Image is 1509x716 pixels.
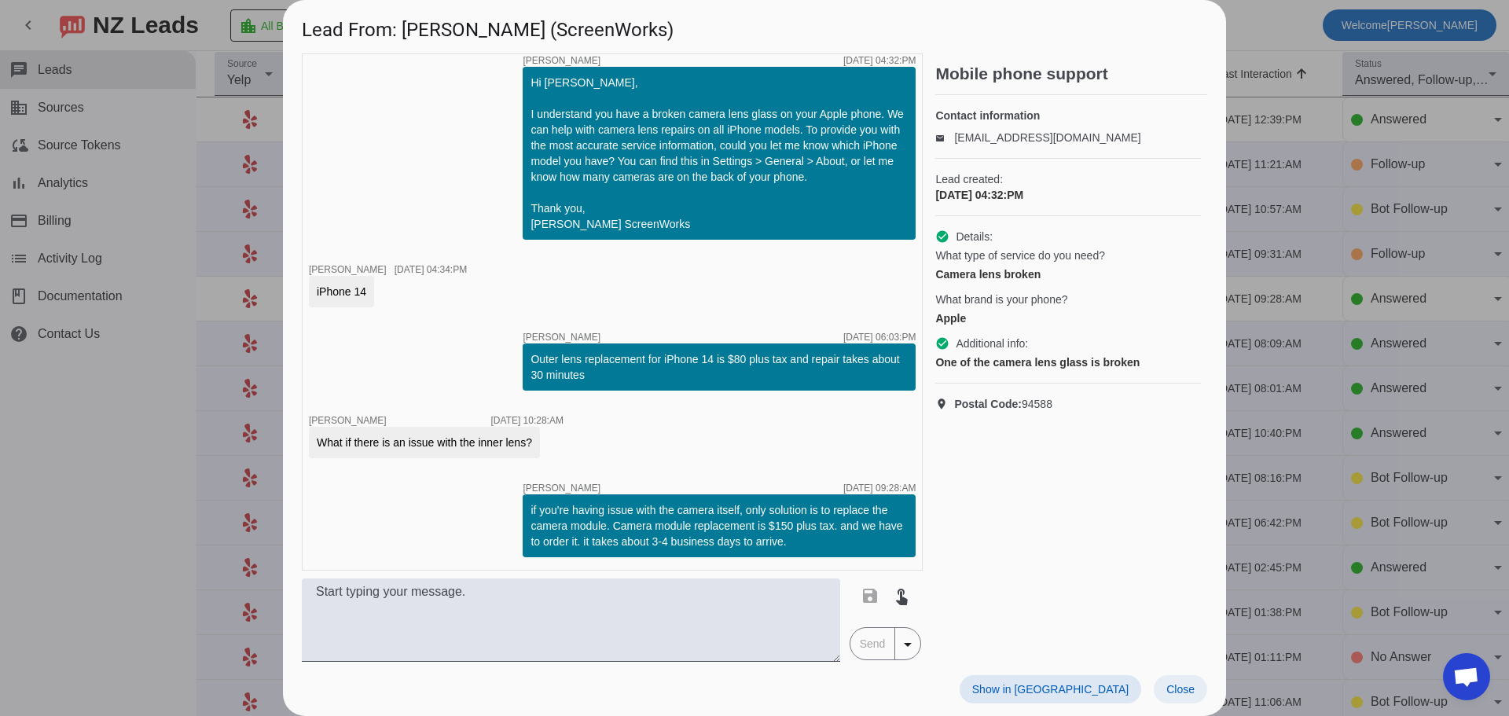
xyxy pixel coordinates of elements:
[935,66,1207,82] h2: Mobile phone support
[954,398,1022,410] strong: Postal Code:
[309,415,387,426] span: [PERSON_NAME]
[1443,653,1490,700] div: Open chat
[843,332,916,342] div: [DATE] 06:03:PM
[490,416,563,425] div: [DATE] 10:28:AM
[954,396,1052,412] span: 94588
[892,586,911,605] mat-icon: touch_app
[935,398,954,410] mat-icon: location_on
[317,284,366,299] div: iPhone 14
[523,56,600,65] span: [PERSON_NAME]
[935,229,949,244] mat-icon: check_circle
[395,265,467,274] div: [DATE] 04:34:PM
[935,266,1201,282] div: Camera lens broken
[523,483,600,493] span: [PERSON_NAME]
[935,108,1201,123] h4: Contact information
[935,171,1201,187] span: Lead created:
[843,56,916,65] div: [DATE] 04:32:PM
[935,354,1201,370] div: One of the camera lens glass is broken
[935,336,949,351] mat-icon: check_circle
[960,675,1141,703] button: Show in [GEOGRAPHIC_DATA]
[843,483,916,493] div: [DATE] 09:28:AM
[935,310,1201,326] div: Apple
[317,435,532,450] div: What if there is an issue with the inner lens?
[523,332,600,342] span: [PERSON_NAME]
[1154,675,1207,703] button: Close
[531,502,908,549] div: if you're having issue with the camera itself, only solution is to replace the camera module. Cam...
[531,351,908,383] div: Outer lens replacement for iPhone 14 is $80 plus tax and repair takes about 30 minutes
[935,292,1067,307] span: What brand is your phone?
[935,134,954,141] mat-icon: email
[1166,683,1195,696] span: Close
[956,336,1028,351] span: Additional info:
[972,683,1129,696] span: Show in [GEOGRAPHIC_DATA]
[531,75,908,232] div: Hi [PERSON_NAME], I understand you have a broken camera lens glass on your Apple phone. We can he...
[954,131,1140,144] a: [EMAIL_ADDRESS][DOMAIN_NAME]
[309,264,387,275] span: [PERSON_NAME]
[935,187,1201,203] div: [DATE] 04:32:PM
[956,229,993,244] span: Details:
[935,248,1105,263] span: What type of service do you need?
[898,635,917,654] mat-icon: arrow_drop_down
